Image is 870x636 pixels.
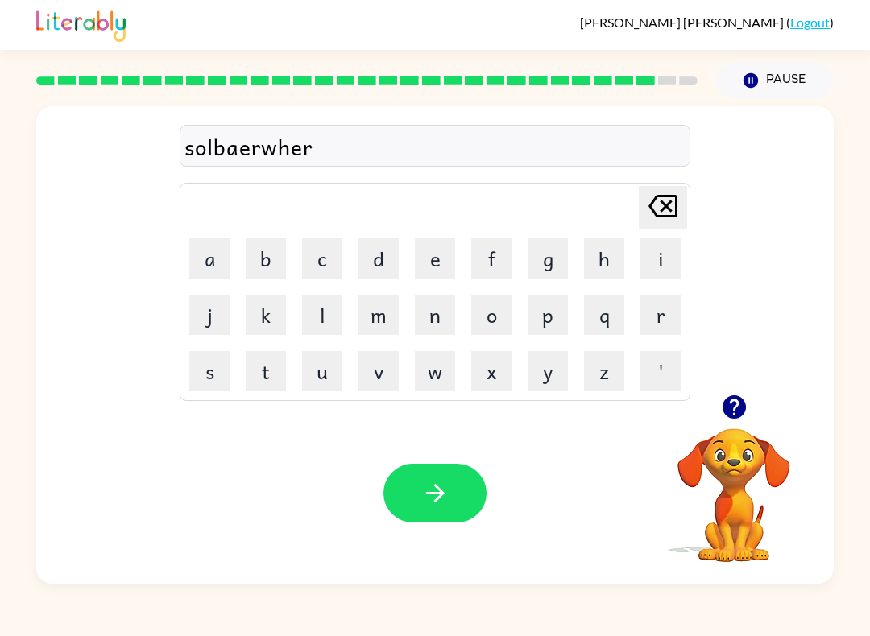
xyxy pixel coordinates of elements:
div: ( ) [580,14,834,30]
button: x [471,351,512,391]
button: h [584,238,624,279]
button: k [246,295,286,335]
button: l [302,295,342,335]
button: y [528,351,568,391]
a: Logout [790,14,830,30]
button: a [189,238,230,279]
button: ' [640,351,681,391]
button: f [471,238,512,279]
button: u [302,351,342,391]
button: p [528,295,568,335]
button: n [415,295,455,335]
div: solbaerwher [184,130,686,163]
button: s [189,351,230,391]
button: m [358,295,399,335]
button: t [246,351,286,391]
button: q [584,295,624,335]
button: r [640,295,681,335]
video: Your browser must support playing .mp4 files to use Literably. Please try using another browser. [653,403,814,564]
button: Pause [717,62,834,99]
span: [PERSON_NAME] [PERSON_NAME] [580,14,786,30]
img: Literably [36,6,126,42]
button: g [528,238,568,279]
button: w [415,351,455,391]
button: e [415,238,455,279]
button: i [640,238,681,279]
button: c [302,238,342,279]
button: j [189,295,230,335]
button: d [358,238,399,279]
button: v [358,351,399,391]
button: o [471,295,512,335]
button: z [584,351,624,391]
button: b [246,238,286,279]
